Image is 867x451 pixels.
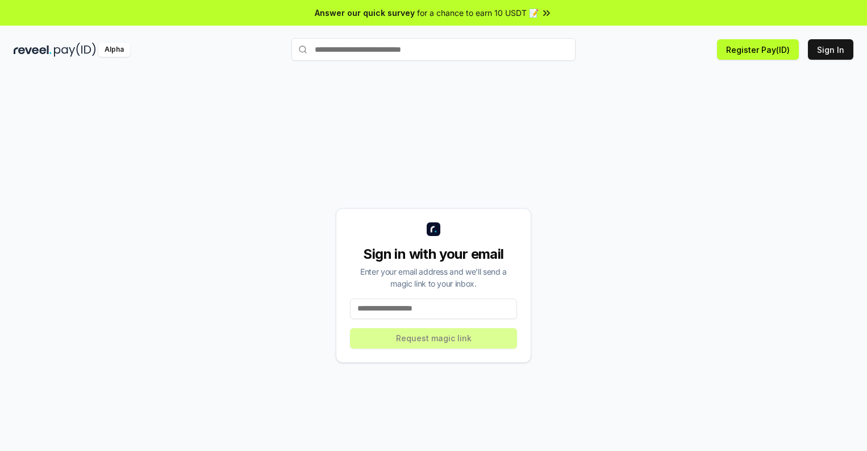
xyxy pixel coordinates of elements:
img: logo_small [427,222,440,236]
div: Alpha [98,43,130,57]
button: Register Pay(ID) [717,39,799,60]
span: Answer our quick survey [315,7,415,19]
img: pay_id [54,43,96,57]
img: reveel_dark [14,43,52,57]
div: Sign in with your email [350,245,517,263]
button: Sign In [808,39,853,60]
div: Enter your email address and we’ll send a magic link to your inbox. [350,266,517,289]
span: for a chance to earn 10 USDT 📝 [417,7,539,19]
